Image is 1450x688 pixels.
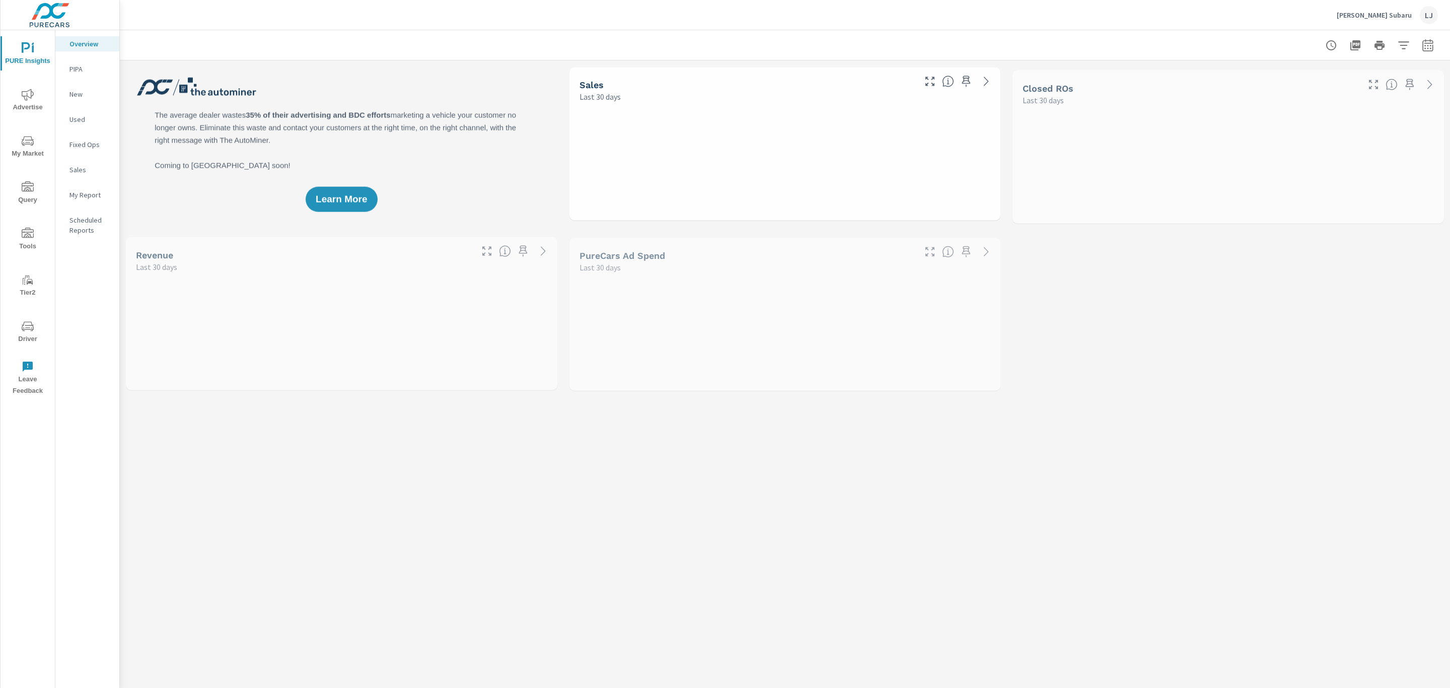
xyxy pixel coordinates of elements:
[579,80,604,90] h5: Sales
[1402,77,1418,93] span: Save this to your personalized report
[4,274,52,299] span: Tier2
[579,261,621,273] p: Last 30 days
[1345,35,1365,55] button: "Export Report to PDF"
[1337,11,1412,20] p: [PERSON_NAME] Subaru
[306,187,377,212] button: Learn More
[1,30,55,401] div: nav menu
[922,244,938,260] button: Make Fullscreen
[55,162,119,177] div: Sales
[69,89,111,99] p: New
[579,250,665,261] h5: PureCars Ad Spend
[922,73,938,89] button: Make Fullscreen
[69,190,111,200] p: My Report
[479,243,495,259] button: Make Fullscreen
[1369,35,1390,55] button: Print Report
[1023,94,1064,106] p: Last 30 days
[978,73,994,89] a: See more details in report
[1418,35,1438,55] button: Select Date Range
[55,213,119,238] div: Scheduled Reports
[316,195,367,204] span: Learn More
[4,135,52,160] span: My Market
[55,61,119,77] div: PIPA
[4,320,52,345] span: Driver
[1394,35,1414,55] button: Apply Filters
[55,187,119,202] div: My Report
[55,137,119,152] div: Fixed Ops
[69,140,111,150] p: Fixed Ops
[69,165,111,175] p: Sales
[55,112,119,127] div: Used
[4,181,52,206] span: Query
[499,245,511,257] span: Total sales revenue over the selected date range. [Source: This data is sourced from the dealer’s...
[535,243,551,259] a: See more details in report
[55,87,119,102] div: New
[1386,79,1398,91] span: Number of Repair Orders Closed by the selected dealership group over the selected time range. [So...
[4,361,52,397] span: Leave Feedback
[69,215,111,235] p: Scheduled Reports
[69,39,111,49] p: Overview
[136,261,177,273] p: Last 30 days
[1023,83,1073,94] h5: Closed ROs
[4,228,52,252] span: Tools
[958,244,974,260] span: Save this to your personalized report
[942,75,954,87] span: Number of vehicles sold by the dealership over the selected date range. [Source: This data is sou...
[69,64,111,74] p: PIPA
[978,244,994,260] a: See more details in report
[1422,77,1438,93] a: See more details in report
[958,73,974,89] span: Save this to your personalized report
[579,91,621,103] p: Last 30 days
[1365,77,1382,93] button: Make Fullscreen
[1420,6,1438,24] div: LJ
[55,36,119,51] div: Overview
[4,42,52,67] span: PURE Insights
[942,246,954,258] span: Total cost of media for all PureCars channels for the selected dealership group over the selected...
[515,243,531,259] span: Save this to your personalized report
[69,114,111,124] p: Used
[4,89,52,113] span: Advertise
[136,250,173,260] h5: Revenue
